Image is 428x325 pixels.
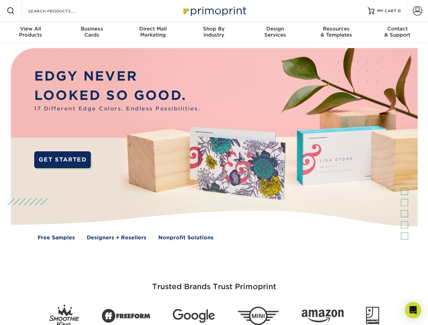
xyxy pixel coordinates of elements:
span: MY CART [377,8,396,14]
div: Open Intercom Messenger [405,302,421,318]
span: 0 [398,8,401,13]
span: Resources [306,26,367,32]
a: Contact& Support [367,22,428,43]
a: BusinessCards [61,22,122,43]
input: SEARCH PRODUCTS..... [27,7,94,15]
div: Industry [183,26,244,38]
div: Marketing [122,26,183,38]
a: Nonprofit Solutions [158,234,213,242]
img: Google [173,309,215,323]
span: Business [61,26,122,32]
img: Goodwill [366,307,379,325]
p: EDGY NEVER [34,67,200,86]
div: Cards [61,26,122,38]
span: Design [245,26,306,32]
div: & Support [367,26,428,38]
a: Direct MailMarketing [122,22,183,43]
a: Free Samples [38,234,75,242]
img: Amazon [302,310,344,323]
span: 17 Different Edge Colors. Endless Possibilities. [34,105,200,113]
span: Shop By [183,26,244,32]
span: Contact [367,26,428,32]
div: Services [245,26,306,38]
a: Shop ByIndustry [183,22,244,43]
img: Primoprint [180,3,248,18]
span: Direct Mail [122,26,183,32]
a: GET STARTED [34,151,91,168]
a: Designers + Resellers [87,234,146,242]
a: DesignServices [245,22,306,43]
p: LOOKED SO GOOD. [34,86,200,105]
a: Resources& Templates [306,22,367,43]
div: & Templates [306,26,367,38]
h3: Trusted Brands Trust Primoprint [16,266,412,299]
